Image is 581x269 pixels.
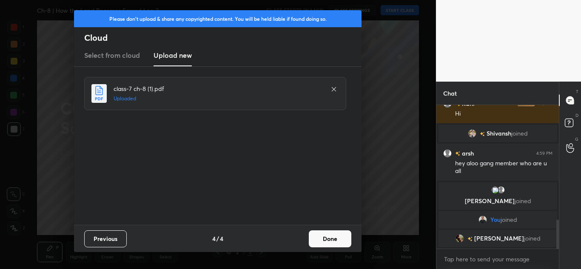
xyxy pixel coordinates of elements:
[460,149,474,158] h6: arsh
[114,95,322,102] h5: Uploaded
[575,136,578,142] p: G
[455,151,460,156] img: no-rating-badge.077c3623.svg
[455,159,553,176] div: hey aloo gang member who are u all
[575,112,578,119] p: D
[490,216,501,223] span: You
[487,130,511,137] span: Shivansh
[496,186,505,194] img: default.png
[511,130,528,137] span: joined
[436,105,559,249] div: grid
[455,234,464,243] img: cc21f6dbbd944022a05e1897a43597e2.jpg
[480,132,485,136] img: no-rating-badge.077c3623.svg
[436,82,464,105] p: Chat
[309,230,351,247] button: Done
[220,234,223,243] h4: 4
[74,10,362,27] div: Please don't upload & share any copyrighted content. You will be held liable if found doing so.
[536,151,553,156] div: 4:59 PM
[443,149,452,158] img: default.png
[114,84,322,93] h4: class-7 ch-8 (1).pdf
[474,235,524,242] span: [PERSON_NAME]
[444,198,552,204] p: [PERSON_NAME]
[84,230,127,247] button: Previous
[84,32,362,43] h2: Cloud
[216,234,219,243] h4: /
[490,186,499,194] img: 3
[154,50,192,60] h3: Upload new
[514,197,531,205] span: joined
[576,88,578,95] p: T
[468,129,476,138] img: 6fd492ee58974b5fbe61c9789b288883.jpg
[478,215,487,224] img: 9c9979ef1da142f4afa1fece7efda588.jpg
[501,216,517,223] span: joined
[212,234,216,243] h4: 4
[467,237,472,241] img: no-rating-badge.077c3623.svg
[524,235,540,242] span: joined
[455,110,553,118] div: Hi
